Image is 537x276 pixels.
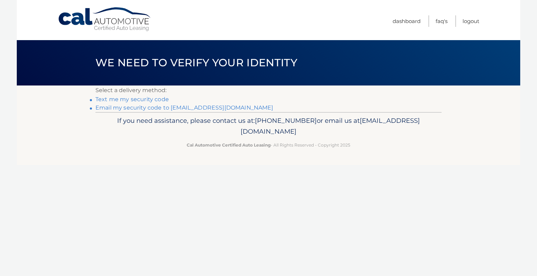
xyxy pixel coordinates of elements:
[58,7,152,32] a: Cal Automotive
[463,15,479,27] a: Logout
[95,96,169,103] a: Text me my security code
[187,142,271,148] strong: Cal Automotive Certified Auto Leasing
[95,85,442,95] p: Select a delivery method:
[100,115,437,137] p: If you need assistance, please contact us at: or email us at
[100,141,437,149] p: - All Rights Reserved - Copyright 2025
[393,15,421,27] a: Dashboard
[255,117,317,125] span: [PHONE_NUMBER]
[95,104,273,111] a: Email my security code to [EMAIL_ADDRESS][DOMAIN_NAME]
[95,56,297,69] span: We need to verify your identity
[436,15,447,27] a: FAQ's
